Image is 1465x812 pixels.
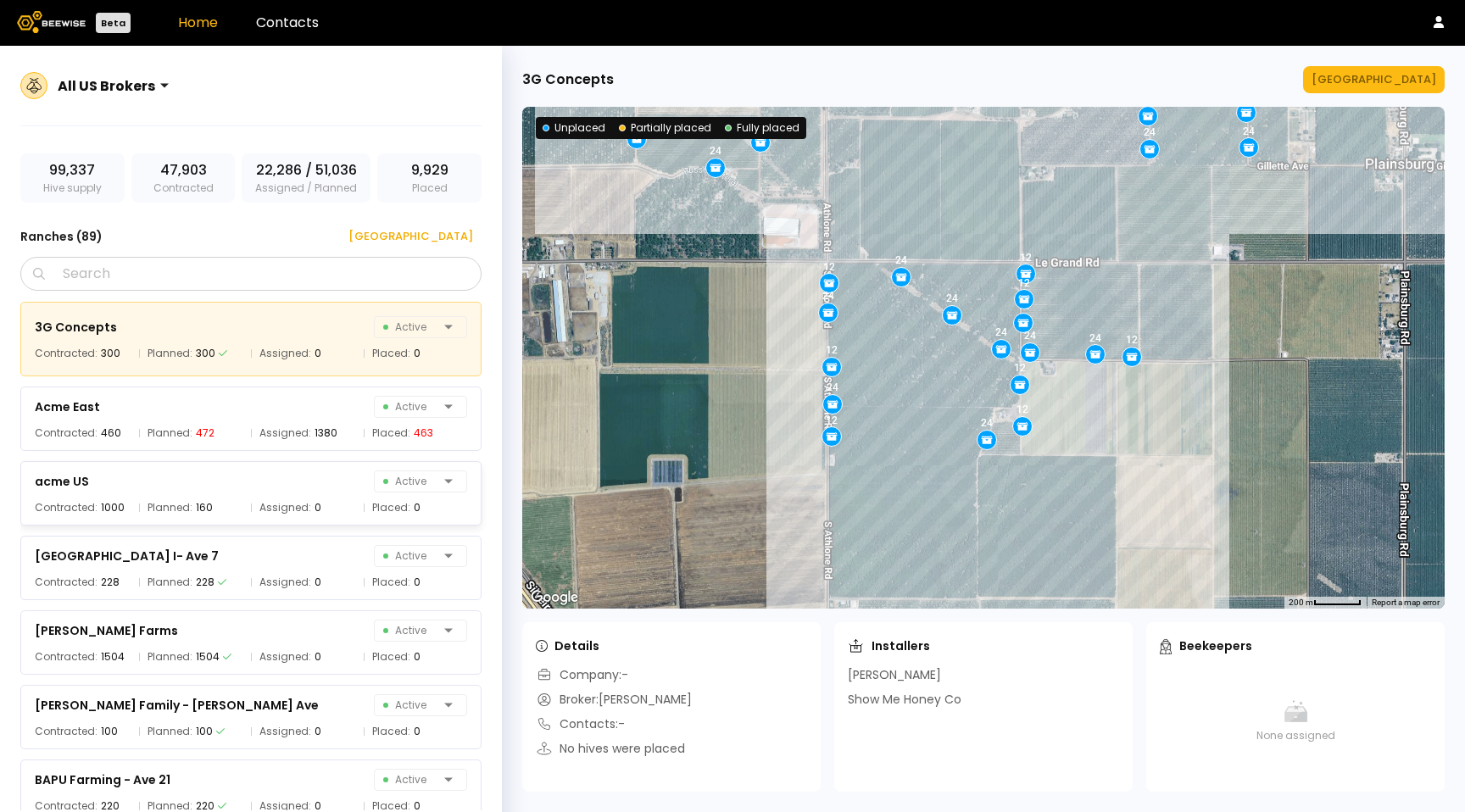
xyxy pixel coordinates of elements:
div: Show Me Honey Co [848,691,961,709]
div: 300 [101,345,120,362]
div: Beekeepers [1160,637,1252,654]
div: 160 [196,499,213,516]
div: 12 [1018,277,1030,289]
div: 0 [414,723,421,740]
span: Planned: [148,345,192,362]
span: Assigned: [259,648,311,665]
div: 100 [101,723,118,740]
button: Map Scale: 200 m per 53 pixels [1284,597,1367,609]
button: [GEOGRAPHIC_DATA] [328,223,482,250]
div: 24 [1024,330,1036,342]
div: 460 [101,425,121,442]
span: Assigned: [259,499,311,516]
span: Active [383,471,437,492]
div: 24 [710,145,721,157]
span: 47,903 [160,160,207,181]
div: 24 [946,292,958,304]
div: [PERSON_NAME] Family - [PERSON_NAME] Ave [35,695,319,715]
div: Beta [96,13,131,33]
span: Active [383,317,437,337]
span: Active [383,620,437,641]
span: Active [383,695,437,715]
h3: Ranches ( 89 ) [20,225,103,248]
span: Contracted: [35,648,97,665]
span: Placed: [372,723,410,740]
div: 24 [1144,126,1156,138]
span: Assigned: [259,574,311,591]
div: 1504 [196,648,220,665]
div: All US Brokers [58,75,155,97]
span: Planned: [148,499,192,516]
div: 0 [414,345,421,362]
div: Contracted [131,153,236,203]
a: Home [178,13,218,32]
span: 200 m [1289,598,1313,607]
a: Contacts [256,13,319,32]
div: 12 [826,344,838,356]
span: Contracted: [35,574,97,591]
div: 100 [196,723,213,740]
span: Placed: [372,345,410,362]
div: Fully placed [725,120,799,136]
span: Assigned: [259,345,311,362]
div: 1504 [101,648,125,665]
div: 12 [823,261,835,273]
div: 3G Concepts [522,70,614,90]
div: 0 [315,648,321,665]
span: 99,337 [49,160,95,181]
div: 24 [827,381,838,393]
span: Contracted: [35,345,97,362]
a: Report a map error [1372,598,1440,607]
div: 0 [315,345,321,362]
div: Unplaced [543,120,605,136]
div: [GEOGRAPHIC_DATA] I- Ave 7 [35,546,219,566]
div: Assigned / Planned [242,153,370,203]
div: 1000 [101,499,125,516]
div: [PERSON_NAME] [848,666,941,684]
div: 24 [822,290,834,302]
div: 228 [196,574,214,591]
span: Placed: [372,499,410,516]
div: 0 [414,574,421,591]
span: Planned: [148,425,192,442]
div: None assigned [1160,666,1431,776]
span: Assigned: [259,723,311,740]
span: Active [383,397,437,417]
span: Placed: [372,425,410,442]
div: Company: - [536,666,628,684]
div: 24 [1089,332,1101,344]
div: 12 [1014,362,1026,374]
div: 0 [414,499,421,516]
div: 24 [895,254,907,266]
div: Partially placed [619,120,711,136]
div: 1380 [315,425,337,442]
span: Contracted: [35,425,97,442]
span: Placed: [372,648,410,665]
div: 0 [315,723,321,740]
img: Beewise logo [17,11,86,33]
button: [GEOGRAPHIC_DATA] [1303,66,1445,93]
span: Planned: [148,574,192,591]
div: [PERSON_NAME] Farms [35,620,178,641]
span: Active [383,770,437,790]
div: Placed [377,153,482,203]
a: Open this area in Google Maps (opens a new window) [526,587,582,609]
div: 24 [995,326,1007,338]
span: Assigned: [259,425,311,442]
div: 463 [414,425,433,442]
div: Installers [848,637,930,654]
div: 12 [1017,403,1028,415]
span: Planned: [148,648,192,665]
div: 12 [826,414,838,426]
span: Planned: [148,723,192,740]
div: BAPU Farming - Ave 21 [35,770,170,790]
div: Acme East [35,397,100,417]
div: 24 [1243,125,1255,137]
div: 472 [196,425,214,442]
div: 3G Concepts [35,317,117,337]
div: 228 [101,574,120,591]
div: 0 [315,499,321,516]
span: Contracted: [35,723,97,740]
span: 22,286 / 51,036 [256,160,357,181]
span: 9,929 [411,160,448,181]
